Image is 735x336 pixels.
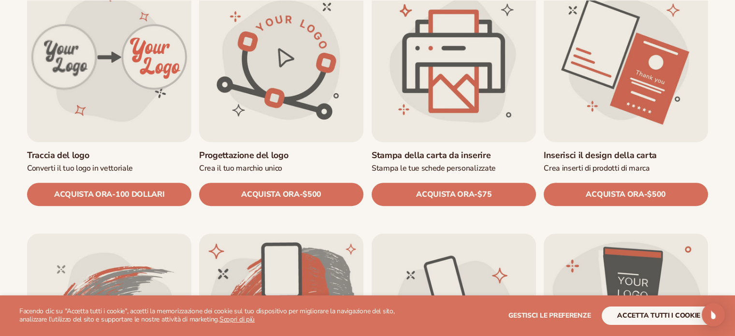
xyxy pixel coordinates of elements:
button: Gestisci le preferenze [508,307,591,325]
font: - [300,189,303,200]
button: accetta tutti i cookie [602,307,716,325]
font: ACQUISTA ORA [54,189,112,200]
font: ACQUISTA ORA [416,189,474,200]
a: ACQUISTA ORA- $500 [544,183,708,206]
font: - [474,189,477,200]
a: Stampa della carta da inserire [372,150,536,161]
a: Inserisci il design della carta [544,150,708,161]
font: ACQUISTA ORA [586,189,644,200]
font: - [644,189,647,200]
a: ACQUISTA ORA- 100 dollari [27,183,191,206]
font: $75 [477,190,491,200]
font: - [112,189,115,200]
font: Gestisci le preferenze [508,311,591,320]
font: 100 dollari [115,190,164,200]
font: accetta tutti i cookie [617,311,700,320]
a: Traccia del logo [27,150,191,161]
font: Facendo clic su "Accetta tutti i cookie", accetti la memorizzazione dei cookie sul tuo dispositiv... [19,307,394,324]
font: $500 [303,190,321,200]
a: Progettazione del logo [199,150,363,161]
font: $500 [647,190,666,200]
a: ACQUISTA ORA- $75 [372,183,536,206]
a: ACQUISTA ORA- $500 [199,183,363,206]
a: Scopri di più [219,315,255,324]
font: ACQUISTA ORA [242,189,300,200]
div: Open Intercom Messenger [702,303,725,326]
